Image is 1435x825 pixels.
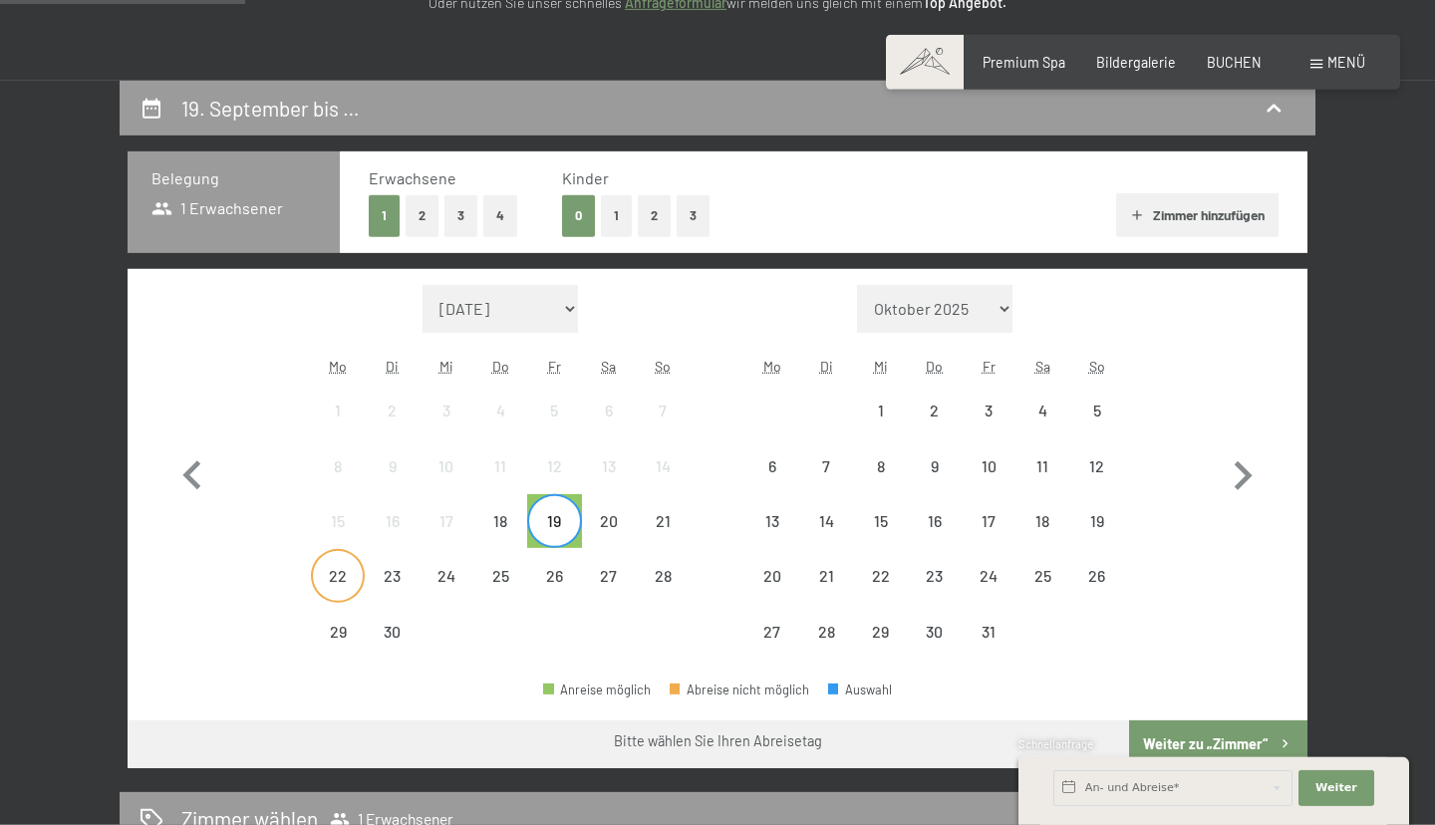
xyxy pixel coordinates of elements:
[799,604,853,658] div: Tue Oct 28 2025
[1017,568,1067,618] div: 25
[311,439,365,493] div: Abreise nicht möglich
[614,731,822,751] div: Bitte wählen Sie Ihren Abreisetag
[311,549,365,603] div: Abreise nicht möglich
[908,494,962,548] div: Abreise nicht möglich
[151,167,316,189] h3: Belegung
[562,195,595,236] button: 0
[1072,458,1122,508] div: 12
[1015,439,1069,493] div: Abreise nicht möglich
[311,549,365,603] div: Mon Sep 22 2025
[853,549,907,603] div: Abreise nicht möglich
[908,549,962,603] div: Thu Oct 23 2025
[677,195,710,236] button: 3
[311,494,365,548] div: Abreise nicht möglich
[367,568,417,618] div: 23
[329,358,347,375] abbr: Montag
[475,403,525,452] div: 4
[908,439,962,493] div: Thu Oct 09 2025
[313,513,363,563] div: 15
[1015,549,1069,603] div: Sat Oct 25 2025
[908,384,962,437] div: Abreise nicht möglich
[962,494,1015,548] div: Abreise nicht möglich
[1214,285,1272,660] button: Nächster Monat
[1015,384,1069,437] div: Abreise nicht möglich
[638,403,688,452] div: 7
[527,549,581,603] div: Fri Sep 26 2025
[926,358,943,375] abbr: Donnerstag
[527,494,581,548] div: Fri Sep 19 2025
[365,549,419,603] div: Abreise nicht möglich
[964,568,1013,618] div: 24
[964,624,1013,674] div: 31
[1070,549,1124,603] div: Sun Oct 26 2025
[983,358,996,375] abbr: Freitag
[962,494,1015,548] div: Fri Oct 17 2025
[529,403,579,452] div: 5
[745,604,799,658] div: Mon Oct 27 2025
[908,494,962,548] div: Thu Oct 16 2025
[1116,193,1279,237] button: Zimmer hinzufügen
[799,604,853,658] div: Abreise nicht möglich
[582,439,636,493] div: Abreise nicht möglich
[365,384,419,437] div: Tue Sep 02 2025
[439,358,453,375] abbr: Mittwoch
[420,494,473,548] div: Abreise nicht möglich
[745,549,799,603] div: Mon Oct 20 2025
[483,195,517,236] button: 4
[422,403,471,452] div: 3
[584,403,634,452] div: 6
[638,513,688,563] div: 21
[908,604,962,658] div: Abreise nicht möglich
[636,494,690,548] div: Abreise nicht möglich
[853,604,907,658] div: Wed Oct 29 2025
[962,604,1015,658] div: Abreise nicht möglich
[584,513,634,563] div: 20
[543,684,651,696] div: Anreise möglich
[855,403,905,452] div: 1
[584,458,634,508] div: 13
[529,568,579,618] div: 26
[1070,384,1124,437] div: Abreise nicht möglich
[1015,549,1069,603] div: Abreise nicht möglich
[365,549,419,603] div: Tue Sep 23 2025
[601,195,632,236] button: 1
[365,439,419,493] div: Abreise nicht möglich
[670,684,809,696] div: Abreise nicht möglich
[964,403,1013,452] div: 3
[908,439,962,493] div: Abreise nicht möglich
[527,439,581,493] div: Abreise nicht möglich
[745,494,799,548] div: Abreise nicht möglich
[1129,720,1307,768] button: Weiter zu „Zimmer“
[473,384,527,437] div: Abreise nicht möglich
[406,195,438,236] button: 2
[1015,494,1069,548] div: Abreise nicht möglich
[1072,403,1122,452] div: 5
[855,458,905,508] div: 8
[492,358,509,375] abbr: Donnerstag
[420,549,473,603] div: Wed Sep 24 2025
[1072,513,1122,563] div: 19
[420,549,473,603] div: Abreise nicht möglich
[1015,384,1069,437] div: Sat Oct 04 2025
[799,439,853,493] div: Tue Oct 07 2025
[801,458,851,508] div: 7
[473,439,527,493] div: Thu Sep 11 2025
[962,439,1015,493] div: Abreise nicht möglich
[853,439,907,493] div: Wed Oct 08 2025
[983,54,1065,71] a: Premium Spa
[801,624,851,674] div: 28
[853,384,907,437] div: Wed Oct 01 2025
[367,513,417,563] div: 16
[365,604,419,658] div: Abreise nicht möglich
[1096,54,1176,71] span: Bildergalerie
[562,168,609,187] span: Kinder
[369,195,400,236] button: 1
[763,358,781,375] abbr: Montag
[365,439,419,493] div: Tue Sep 09 2025
[529,513,579,563] div: 19
[1017,513,1067,563] div: 18
[582,549,636,603] div: Abreise nicht möglich
[801,568,851,618] div: 21
[853,494,907,548] div: Abreise nicht möglich
[473,384,527,437] div: Thu Sep 04 2025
